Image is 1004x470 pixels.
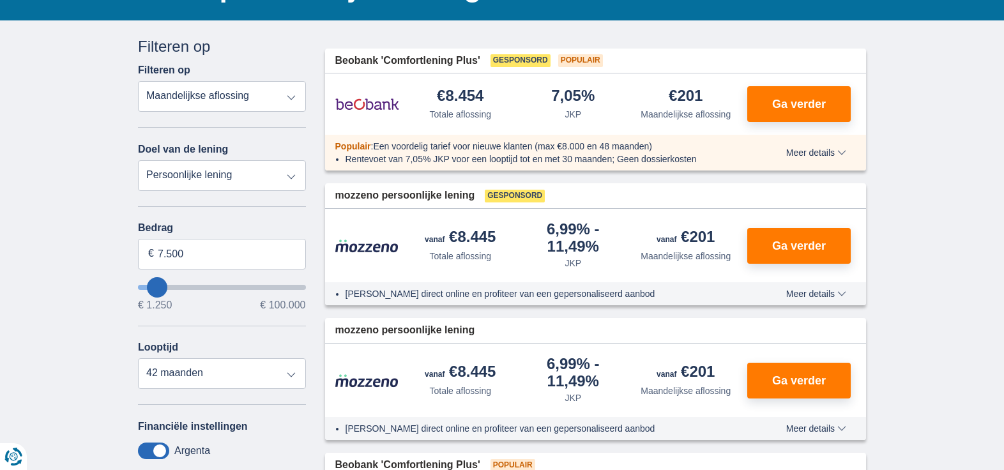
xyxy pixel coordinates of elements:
[260,300,305,310] span: € 100.000
[138,36,306,57] div: Filteren op
[772,240,826,252] span: Ga verder
[786,289,846,298] span: Meer details
[148,246,154,261] span: €
[522,356,625,389] div: 6,99%
[777,423,856,434] button: Meer details
[747,228,851,264] button: Ga verder
[138,144,228,155] label: Doel van de lening
[335,374,399,388] img: product.pl.alt Mozzeno
[335,54,480,68] span: Beobank 'Comfortlening Plus'
[138,222,306,234] label: Bedrag
[786,148,846,157] span: Meer details
[437,88,483,105] div: €8.454
[138,64,190,76] label: Filteren op
[565,257,581,269] div: JKP
[747,86,851,122] button: Ga verder
[522,222,625,254] div: 6,99%
[138,285,306,290] input: wantToBorrow
[335,188,475,203] span: mozzeno persoonlijke lening
[772,98,826,110] span: Ga verder
[346,422,740,435] li: [PERSON_NAME] direct online en profiteer van een gepersonaliseerd aanbod
[429,108,491,121] div: Totale aflossing
[425,364,496,382] div: €8.445
[138,421,248,432] label: Financiële instellingen
[335,323,475,338] span: mozzeno persoonlijke lening
[565,391,581,404] div: JKP
[174,445,210,457] label: Argenta
[772,375,826,386] span: Ga verder
[335,239,399,253] img: product.pl.alt Mozzeno
[641,108,731,121] div: Maandelijkse aflossing
[485,190,545,202] span: Gesponsord
[429,250,491,262] div: Totale aflossing
[429,384,491,397] div: Totale aflossing
[325,140,750,153] div: :
[747,363,851,398] button: Ga verder
[138,342,178,353] label: Looptijd
[777,148,856,158] button: Meer details
[346,287,740,300] li: [PERSON_NAME] direct online en profiteer van een gepersonaliseerd aanbod
[777,289,856,299] button: Meer details
[335,141,371,151] span: Populair
[138,300,172,310] span: € 1.250
[657,364,715,382] div: €201
[425,229,496,247] div: €8.445
[551,88,595,105] div: 7,05%
[641,250,731,262] div: Maandelijkse aflossing
[641,384,731,397] div: Maandelijkse aflossing
[558,54,603,67] span: Populair
[346,153,740,165] li: Rentevoet van 7,05% JKP voor een looptijd tot en met 30 maanden; Geen dossierkosten
[657,229,715,247] div: €201
[373,141,652,151] span: Een voordelig tarief voor nieuwe klanten (max €8.000 en 48 maanden)
[786,424,846,433] span: Meer details
[565,108,581,121] div: JKP
[669,88,703,105] div: €201
[491,54,551,67] span: Gesponsord
[335,88,399,120] img: product.pl.alt Beobank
